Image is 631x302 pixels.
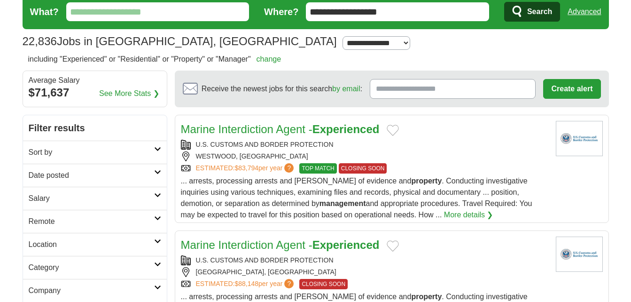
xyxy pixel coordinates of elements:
button: Create alert [543,79,600,99]
span: Search [527,2,552,21]
span: CLOSING SOON [299,279,348,289]
img: U.S. Customs and Border Protection logo [556,121,603,156]
h2: Sort by [29,147,154,158]
h2: Category [29,262,154,273]
strong: management [319,199,366,207]
span: ? [284,163,294,173]
a: ESTIMATED:$83,794per year? [196,163,296,174]
h2: including "Experienced" or "Residential" or "Property" or "Manager" [28,54,281,65]
a: Company [23,279,167,302]
a: by email [332,85,360,93]
h2: Location [29,239,154,250]
a: U.S. CUSTOMS AND BORDER PROTECTION [196,256,334,264]
img: U.S. Customs and Border Protection logo [556,237,603,272]
span: $83,794 [234,164,258,172]
a: change [257,55,281,63]
div: $71,637 [29,84,161,101]
h1: Jobs in [GEOGRAPHIC_DATA], [GEOGRAPHIC_DATA] [23,35,337,48]
a: Location [23,233,167,256]
div: Average Salary [29,77,161,84]
div: WESTWOOD, [GEOGRAPHIC_DATA] [181,151,548,161]
a: ESTIMATED:$88,148per year? [196,279,296,289]
span: ... arrests, processing arrests and [PERSON_NAME] of evidence and . Conducting investigative inqu... [181,177,532,219]
span: TOP MATCH [299,163,336,174]
button: Add to favorite jobs [387,240,399,252]
h2: Salary [29,193,154,204]
span: Receive the newest jobs for this search : [202,83,362,95]
a: Salary [23,187,167,210]
div: [GEOGRAPHIC_DATA], [GEOGRAPHIC_DATA] [181,267,548,277]
label: Where? [264,5,298,19]
h2: Filter results [23,115,167,141]
h2: Company [29,285,154,296]
button: Search [504,2,560,22]
a: Category [23,256,167,279]
strong: Experienced [312,123,380,135]
strong: property [411,177,442,185]
span: ? [284,279,294,288]
button: Add to favorite jobs [387,125,399,136]
strong: Experienced [312,238,380,251]
label: What? [30,5,59,19]
a: Marine Interdiction Agent -Experienced [181,238,380,251]
a: Remote [23,210,167,233]
a: Advanced [568,2,601,21]
h2: Remote [29,216,154,227]
span: 22,836 [23,33,57,50]
strong: property [411,293,442,301]
a: Sort by [23,141,167,164]
span: $88,148 [234,280,258,287]
a: Marine Interdiction Agent -Experienced [181,123,380,135]
a: U.S. CUSTOMS AND BORDER PROTECTION [196,141,334,148]
a: More details ❯ [444,209,493,221]
span: CLOSING SOON [339,163,387,174]
h2: Date posted [29,170,154,181]
a: Date posted [23,164,167,187]
a: See More Stats ❯ [99,88,159,99]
